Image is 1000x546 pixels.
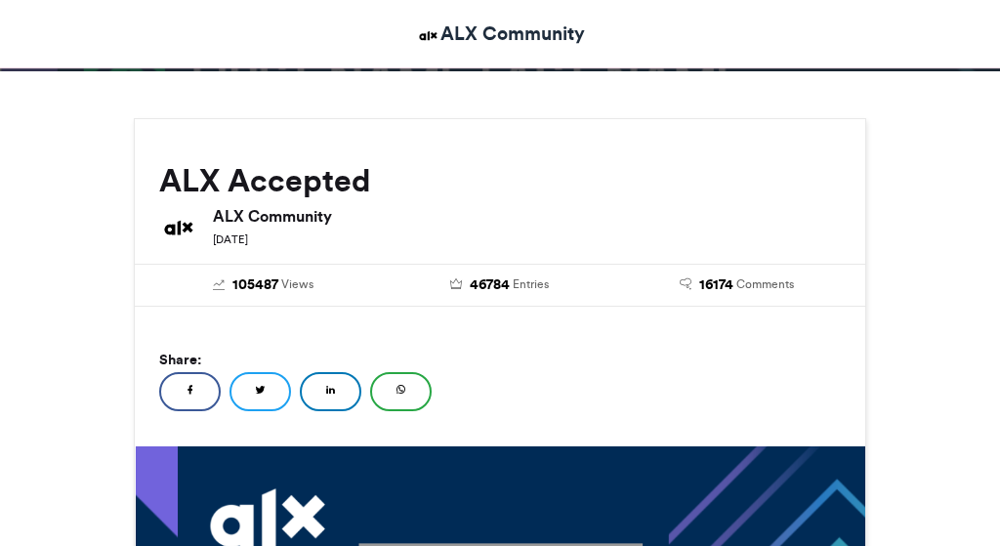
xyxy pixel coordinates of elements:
a: ALX Community [416,20,585,48]
img: ALX Community [159,208,198,247]
span: 105487 [232,274,278,296]
h2: ALX Accepted [159,163,841,198]
h6: ALX Community [213,208,841,224]
small: [DATE] [213,232,248,246]
img: ALX Community [416,23,440,48]
span: Comments [736,275,794,293]
a: 105487 Views [159,274,367,296]
iframe: chat widget [918,468,980,526]
span: Entries [513,275,549,293]
span: 16174 [699,274,733,296]
h5: Share: [159,347,841,372]
span: 46784 [470,274,510,296]
a: 16174 Comments [633,274,841,296]
a: 46784 Entries [396,274,604,296]
span: Views [281,275,313,293]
